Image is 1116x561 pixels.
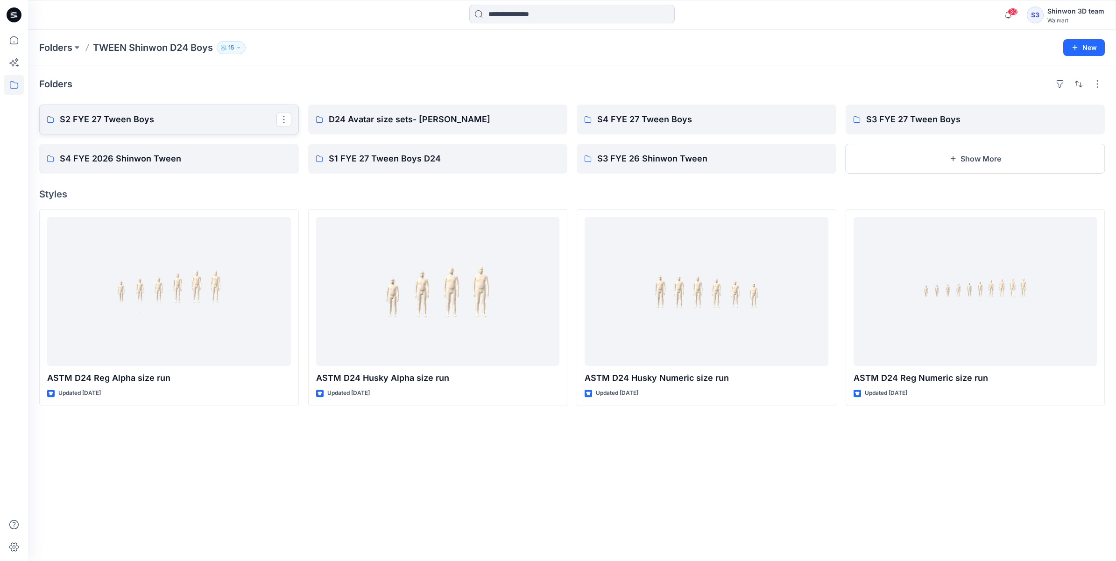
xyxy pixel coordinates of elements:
[217,41,246,54] button: 15
[39,189,1105,200] h4: Styles
[585,217,828,366] a: ASTM D24 Husky Numeric size run
[1047,6,1104,17] div: Shinwon 3D team
[47,372,291,385] p: ASTM D24 Reg Alpha size run
[39,144,299,174] a: S4 FYE 2026 Shinwon Tween
[329,152,560,165] p: S1 FYE 27 Tween Boys D24
[846,144,1105,174] button: Show More
[597,113,829,126] p: S4 FYE 27 Tween Boys
[577,144,836,174] a: S3 FYE 26 Shinwon Tween
[316,372,560,385] p: ASTM D24 Husky Alpha size run
[93,41,213,54] p: TWEEN Shinwon D24 Boys
[1047,17,1104,24] div: Walmart
[228,42,234,53] p: 15
[1027,7,1044,23] div: S3
[596,388,638,398] p: Updated [DATE]
[865,388,907,398] p: Updated [DATE]
[58,388,101,398] p: Updated [DATE]
[316,217,560,366] a: ASTM D24 Husky Alpha size run
[60,113,276,126] p: S2 FYE 27 Tween Boys
[1008,8,1018,15] span: 30
[39,105,299,134] a: S2 FYE 27 Tween Boys
[47,217,291,366] a: ASTM D24 Reg Alpha size run
[1063,39,1105,56] button: New
[597,152,829,165] p: S3 FYE 26 Shinwon Tween
[39,78,72,90] h4: Folders
[854,217,1097,366] a: ASTM D24 Reg Numeric size run
[329,113,560,126] p: D24 Avatar size sets- [PERSON_NAME]
[308,144,568,174] a: S1 FYE 27 Tween Boys D24
[327,388,370,398] p: Updated [DATE]
[866,113,1098,126] p: S3 FYE 27 Tween Boys
[60,152,291,165] p: S4 FYE 2026 Shinwon Tween
[854,372,1097,385] p: ASTM D24 Reg Numeric size run
[846,105,1105,134] a: S3 FYE 27 Tween Boys
[585,372,828,385] p: ASTM D24 Husky Numeric size run
[577,105,836,134] a: S4 FYE 27 Tween Boys
[308,105,568,134] a: D24 Avatar size sets- [PERSON_NAME]
[39,41,72,54] a: Folders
